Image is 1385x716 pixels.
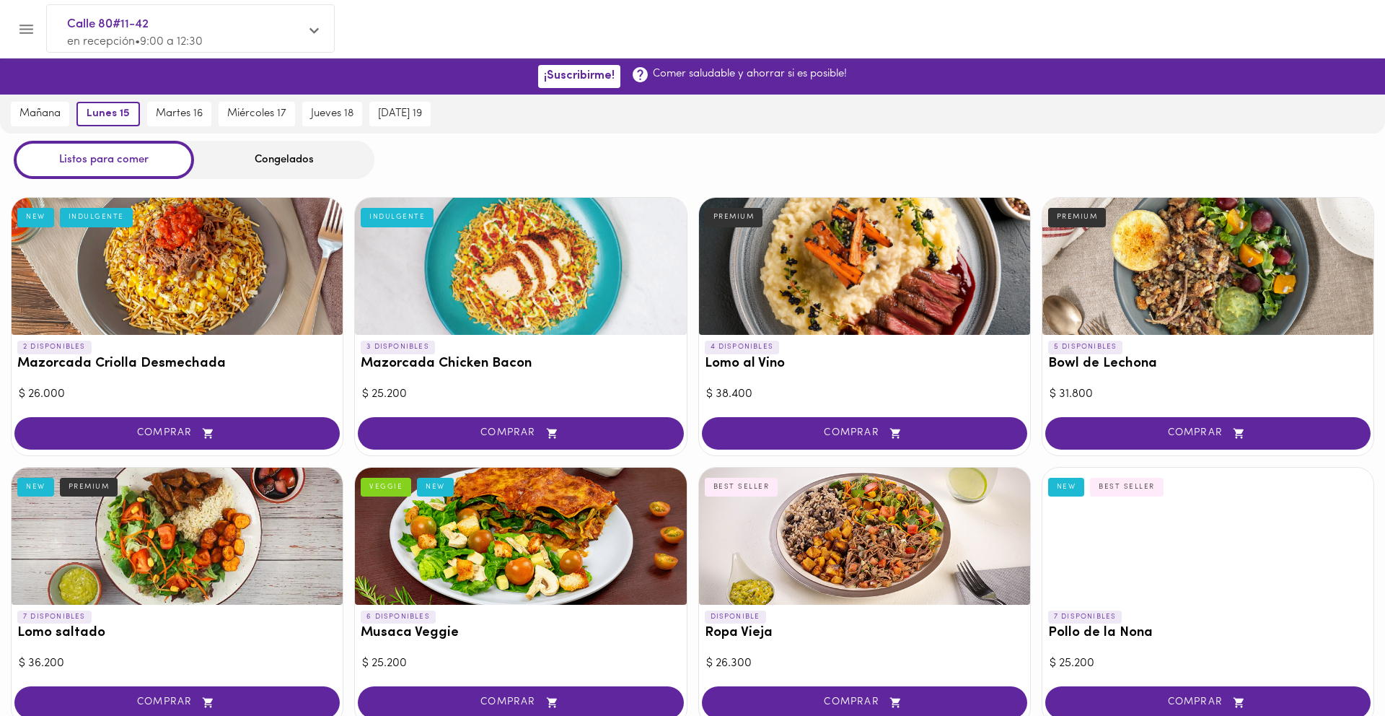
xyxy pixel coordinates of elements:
p: DISPONIBLE [705,611,766,624]
div: Ropa Vieja [699,468,1030,605]
span: COMPRAR [376,427,665,440]
div: Bowl de Lechona [1042,198,1373,335]
span: COMPRAR [720,427,1009,440]
div: VEGGIE [361,478,411,497]
div: Congelados [194,141,374,179]
h3: Ropa Vieja [705,626,1024,641]
div: Lomo saltado [12,468,343,605]
button: COMPRAR [1045,417,1371,450]
button: COMPRAR [358,417,683,450]
p: 7 DISPONIBLES [1048,611,1122,624]
iframe: Messagebird Livechat Widget [1301,632,1371,702]
p: Comer saludable y ahorrar si es posible! [653,66,847,82]
span: COMPRAR [1063,697,1353,709]
span: COMPRAR [32,697,322,709]
button: lunes 15 [76,102,140,126]
span: martes 16 [156,108,203,121]
button: COMPRAR [702,417,1027,450]
div: Mazorcada Criolla Desmechada [12,198,343,335]
div: NEW [1048,478,1085,497]
div: $ 36.200 [19,655,335,672]
p: 2 DISPONIBLES [17,341,92,354]
div: NEW [17,478,54,497]
span: en recepción • 9:00 a 12:30 [67,36,203,48]
div: $ 31.800 [1050,386,1366,403]
button: COMPRAR [14,417,340,450]
button: jueves 18 [302,102,362,126]
div: $ 26.000 [19,386,335,403]
p: 7 DISPONIBLES [17,611,92,624]
button: Menu [9,12,44,47]
div: $ 26.300 [706,655,1023,672]
span: jueves 18 [311,108,353,121]
button: miércoles 17 [219,102,295,126]
span: ¡Suscribirme! [544,69,615,83]
div: INDULGENTE [361,208,434,227]
div: $ 25.200 [362,386,679,403]
div: $ 38.400 [706,386,1023,403]
h3: Mazorcada Chicken Bacon [361,357,680,372]
div: PREMIUM [60,478,118,497]
span: miércoles 17 [227,108,286,121]
button: martes 16 [147,102,211,126]
p: 5 DISPONIBLES [1048,341,1123,354]
div: BEST SELLER [705,478,778,497]
div: BEST SELLER [1090,478,1164,497]
h3: Mazorcada Criolla Desmechada [17,357,337,372]
p: 6 DISPONIBLES [361,611,436,624]
div: $ 25.200 [1050,655,1366,672]
div: NEW [417,478,454,497]
div: NEW [17,208,54,227]
span: lunes 15 [87,108,130,121]
h3: Pollo de la Nona [1048,626,1368,641]
h3: Musaca Veggie [361,626,680,641]
button: ¡Suscribirme! [538,65,620,87]
button: [DATE] 19 [369,102,431,126]
span: COMPRAR [1063,427,1353,440]
span: COMPRAR [32,427,322,440]
div: Listos para comer [14,141,194,179]
h3: Lomo al Vino [705,357,1024,372]
div: PREMIUM [1048,208,1107,227]
span: mañana [19,108,61,121]
p: 4 DISPONIBLES [705,341,780,354]
div: PREMIUM [705,208,763,227]
span: Calle 80#11-42 [67,15,299,34]
div: Pollo de la Nona [1042,468,1373,605]
span: COMPRAR [376,697,665,709]
h3: Lomo saltado [17,626,337,641]
div: Mazorcada Chicken Bacon [355,198,686,335]
span: [DATE] 19 [378,108,422,121]
div: INDULGENTE [60,208,133,227]
div: $ 25.200 [362,655,679,672]
div: Musaca Veggie [355,468,686,605]
div: Lomo al Vino [699,198,1030,335]
span: COMPRAR [720,697,1009,709]
h3: Bowl de Lechona [1048,357,1368,372]
p: 3 DISPONIBLES [361,341,435,354]
button: mañana [11,102,69,126]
